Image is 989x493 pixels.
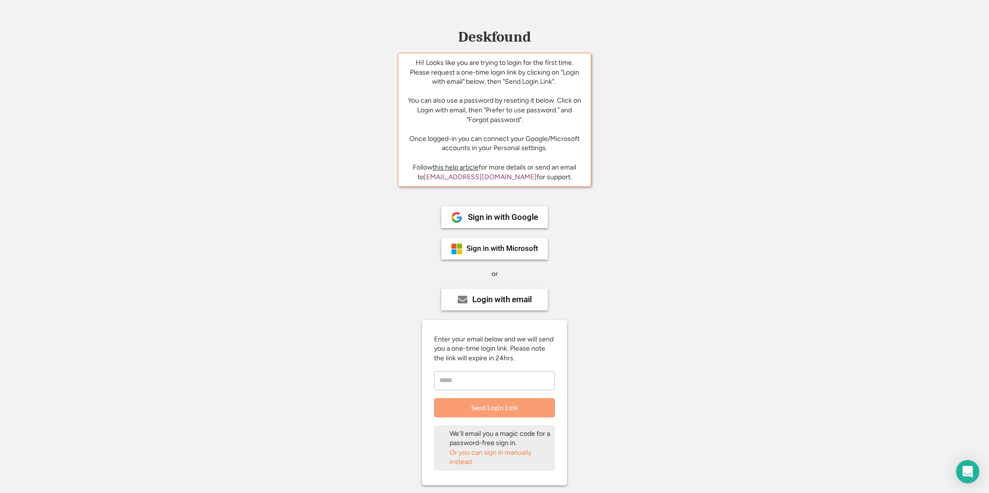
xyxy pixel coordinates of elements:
div: Enter your email below and we will send you a one-time login link. Please note the link will expi... [434,335,555,363]
img: ms-symbollockup_mssymbol_19.png [451,243,463,255]
div: Or you can sign in manually instead. [450,448,551,467]
div: Open Intercom Messenger [956,460,979,483]
div: or [492,269,498,279]
div: Deskfound [453,30,536,45]
button: Send Login Link [434,398,555,417]
div: Follow for more details or send an email to for support. [405,163,584,182]
a: [EMAIL_ADDRESS][DOMAIN_NAME] [424,173,537,181]
div: Sign in with Microsoft [466,245,538,252]
img: 1024px-Google__G__Logo.svg.png [451,212,463,223]
div: We'll email you a magic code for a password-free sign in. [450,429,551,448]
div: Hi! Looks like you are trying to login for the first time. Please request a one-time login link b... [405,58,584,153]
div: Sign in with Google [468,213,538,221]
a: this help article [433,163,479,171]
div: Login with email [472,295,532,304]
